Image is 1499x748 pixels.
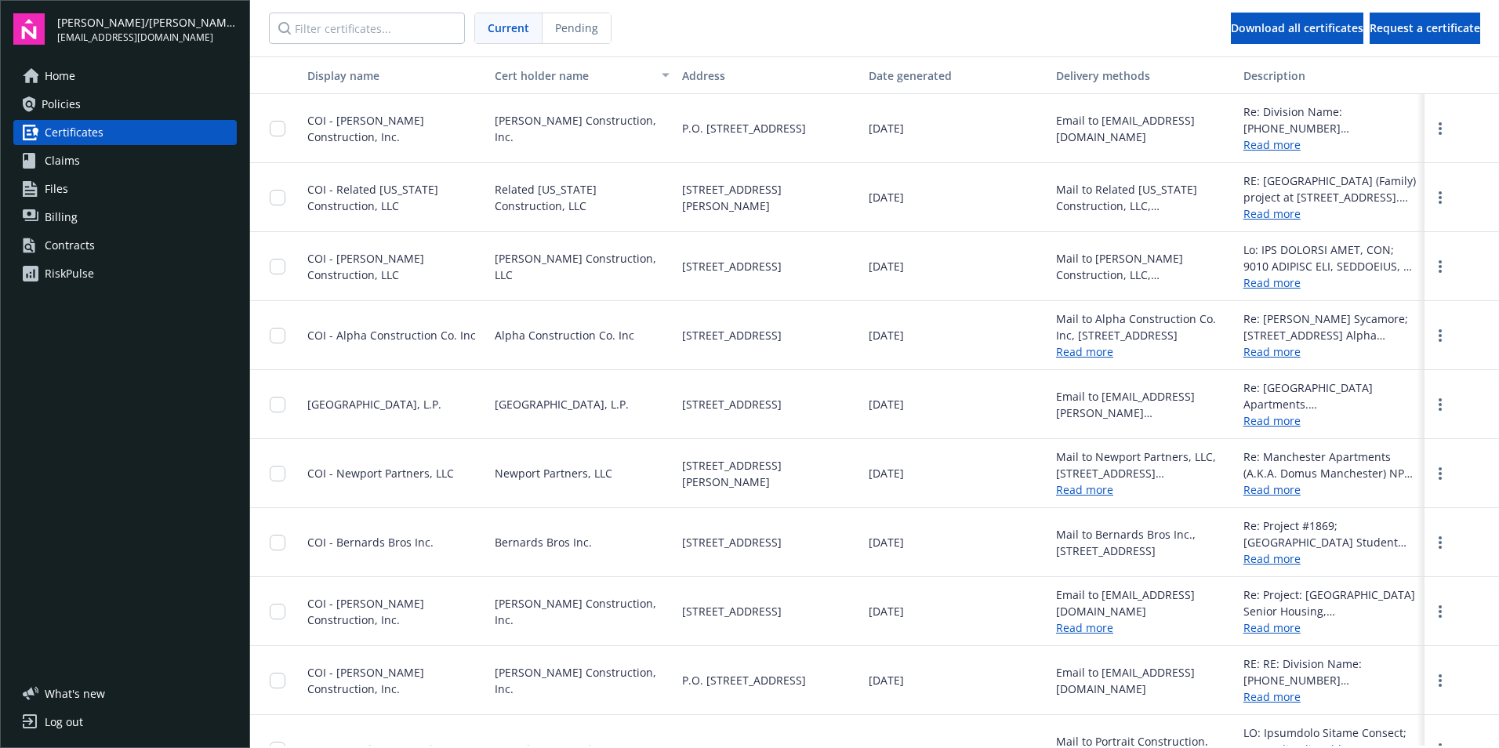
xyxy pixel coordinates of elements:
span: COI - [PERSON_NAME] Construction, LLC [307,251,424,282]
div: Address [682,67,857,84]
button: Delivery methods [1050,56,1237,94]
input: Toggle Row Selected [270,259,285,274]
button: Description [1237,56,1425,94]
button: Address [676,56,863,94]
span: [DATE] [869,396,904,412]
span: [DATE] [869,189,904,205]
input: Filter certificates... [269,13,465,44]
span: COI - [PERSON_NAME] Construction, Inc. [307,113,424,144]
div: Re: [GEOGRAPHIC_DATA] Apartments. [GEOGRAPHIC_DATA], L.P.; United Building Company, Inc. their re... [1243,379,1418,412]
a: Read more [1243,688,1418,705]
span: Alpha Construction Co. Inc [495,327,634,343]
span: Certificates [45,120,103,145]
div: Mail to Alpha Construction Co. Inc, [STREET_ADDRESS] [1056,310,1231,343]
a: more [1431,257,1450,276]
a: Read more [1243,136,1418,153]
a: Read more [1056,620,1113,635]
div: Contracts [45,233,95,258]
div: Description [1243,67,1418,84]
a: Home [13,64,237,89]
input: Toggle Row Selected [270,673,285,688]
span: [DATE] [869,603,904,619]
div: Email to [EMAIL_ADDRESS][DOMAIN_NAME] [1056,664,1231,697]
a: more [1431,119,1450,138]
span: Claims [45,148,80,173]
span: Pending [555,20,598,36]
span: Bernards Bros Inc. [495,534,592,550]
a: Read more [1243,481,1418,498]
span: [DATE] [869,672,904,688]
div: Re: [PERSON_NAME] Sycamore; [STREET_ADDRESS] Alpha Construction Co. Inc., [PERSON_NAME] [PERSON_N... [1243,310,1418,343]
div: Delivery methods [1056,67,1231,84]
span: Pending [543,13,611,43]
span: [DATE] [869,327,904,343]
span: COI - [PERSON_NAME] Construction, Inc. [307,665,424,696]
button: Cert holder name [488,56,676,94]
div: Date generated [869,67,1043,84]
span: Related [US_STATE] Construction, LLC [495,181,670,214]
span: Newport Partners, LLC [495,465,612,481]
span: [STREET_ADDRESS] [682,327,782,343]
div: Log out [45,710,83,735]
div: Display name [307,67,482,84]
a: Read more [1056,482,1113,497]
span: [DATE] [869,534,904,550]
div: Lo: IPS DOLORSI AMET, CON; 9010 ADIPISC ELI, SEDDOEIUS, TE 91626, Inci ut laboree: 148 Do Magnaal... [1243,241,1418,274]
a: more [1431,395,1450,414]
div: Re: Division Name: [PHONE_NUMBER] [GEOGRAPHIC_DATA][PERSON_NAME], Division Number: [PHONE_NUMBER]... [1243,103,1418,136]
span: P.O. [STREET_ADDRESS] [682,672,806,688]
span: Files [45,176,68,202]
div: RE: [GEOGRAPHIC_DATA] (Family) project at [STREET_ADDRESS]. Related [US_STATE] Construction, LLC ... [1243,172,1418,205]
span: Billing [45,205,78,230]
span: COI - [PERSON_NAME] Construction, Inc. [307,596,424,627]
span: Download all certificates [1231,20,1363,35]
div: Re: Project: [GEOGRAPHIC_DATA] Senior Housing, [STREET_ADDRESS] [PERSON_NAME] Construction, Inc.,... [1243,586,1418,619]
span: [DATE] [869,120,904,136]
input: Toggle Row Selected [270,535,285,550]
a: more [1431,464,1450,483]
span: [PERSON_NAME] Construction, Inc. [495,595,670,628]
span: [DATE] [869,258,904,274]
span: [STREET_ADDRESS] [682,603,782,619]
button: Display name [301,56,488,94]
button: Date generated [862,56,1050,94]
span: [EMAIL_ADDRESS][DOMAIN_NAME] [57,31,237,45]
div: Re: Project #1869; [GEOGRAPHIC_DATA] Student Housing; [STREET_ADDRESS] Bernards Bros, Inc., [PERS... [1243,517,1418,550]
span: [PERSON_NAME]/[PERSON_NAME] Construction, Inc. [57,14,237,31]
a: Policies [13,92,237,117]
a: Read more [1243,205,1418,222]
button: Request a certificate [1370,13,1480,44]
span: [GEOGRAPHIC_DATA], L.P. [307,397,441,412]
a: more [1431,326,1450,345]
div: Email to [EMAIL_ADDRESS][PERSON_NAME][DOMAIN_NAME] [1056,388,1231,421]
input: Toggle Row Selected [270,121,285,136]
div: Mail to Related [US_STATE] Construction, LLC, [STREET_ADDRESS][PERSON_NAME] [1056,181,1231,214]
span: [DATE] [869,465,904,481]
span: COI - Related [US_STATE] Construction, LLC [307,182,438,213]
span: [STREET_ADDRESS] [682,396,782,412]
a: Read more [1243,550,1418,567]
a: RiskPulse [13,261,237,286]
input: Toggle Row Selected [270,604,285,619]
input: Toggle Row Selected [270,466,285,481]
span: COI - Bernards Bros Inc. [307,535,434,550]
a: more [1431,533,1450,552]
span: COI - Newport Partners, LLC [307,466,454,481]
input: Toggle Row Selected [270,397,285,412]
a: Read more [1243,274,1418,291]
button: Download all certificates [1231,13,1363,44]
a: Claims [13,148,237,173]
input: Toggle Row Selected [270,190,285,205]
span: [PERSON_NAME] Construction, Inc. [495,112,670,145]
span: Request a certificate [1370,20,1480,35]
span: What ' s new [45,685,105,702]
div: Email to [EMAIL_ADDRESS][DOMAIN_NAME] [1056,586,1231,619]
span: [PERSON_NAME] Construction, Inc. [495,664,670,697]
div: Mail to [PERSON_NAME] Construction, LLC, [STREET_ADDRESS] [1056,250,1231,283]
div: RE: RE: Division Name: [PHONE_NUMBER] [GEOGRAPHIC_DATA], Division Number: 0123-096, Division Loca... [1243,655,1418,688]
a: Certificates [13,120,237,145]
span: P.O. [STREET_ADDRESS] [682,120,806,136]
div: Email to [EMAIL_ADDRESS][DOMAIN_NAME] [1056,112,1231,145]
span: [STREET_ADDRESS][PERSON_NAME] [682,181,857,214]
div: Re: Manchester Apartments (A.K.A. Domus Manchester) NP Construction Company; Manchester Land Asso... [1243,448,1418,481]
